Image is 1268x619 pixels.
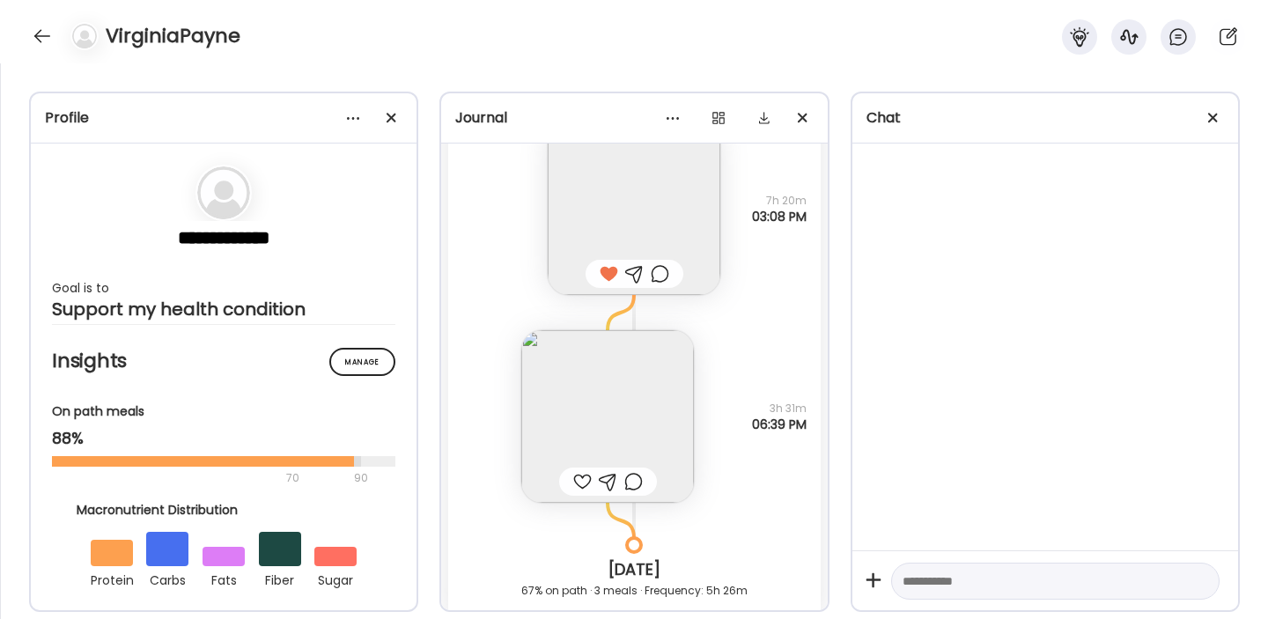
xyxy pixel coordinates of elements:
[45,107,402,129] div: Profile
[52,348,395,374] h2: Insights
[752,416,807,432] span: 06:39 PM
[462,559,806,580] div: [DATE]
[77,501,371,520] div: Macronutrient Distribution
[752,209,807,225] span: 03:08 PM
[462,580,806,601] div: 67% on path · 3 meals · Frequency: 5h 26m
[203,566,245,591] div: fats
[752,401,807,416] span: 3h 31m
[314,566,357,591] div: sugar
[259,566,301,591] div: fiber
[197,166,250,219] img: bg-avatar-default.svg
[752,193,807,209] span: 7h 20m
[866,107,1224,129] div: Chat
[352,468,370,489] div: 90
[52,298,395,320] div: Support my health condition
[106,22,240,50] h4: VirginiaPayne
[146,566,188,591] div: carbs
[52,428,395,449] div: 88%
[521,330,694,503] img: images%2FtwwEZewh8KdZExLleC1STZLIVy23%2FHhm0xAGyEkjKB4bPVEge%2FpFHYk0Qr1Jc6i0FurnHe_240
[548,122,720,295] img: images%2FtwwEZewh8KdZExLleC1STZLIVy23%2FstuQQsNQ5OuYHWBX7chB%2FVgojf5XoXIY2dT3wmvWy_240
[52,402,395,421] div: On path meals
[52,277,395,298] div: Goal is to
[72,24,97,48] img: bg-avatar-default.svg
[91,566,133,591] div: protein
[52,468,349,489] div: 70
[455,107,813,129] div: Journal
[329,348,395,376] div: Manage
